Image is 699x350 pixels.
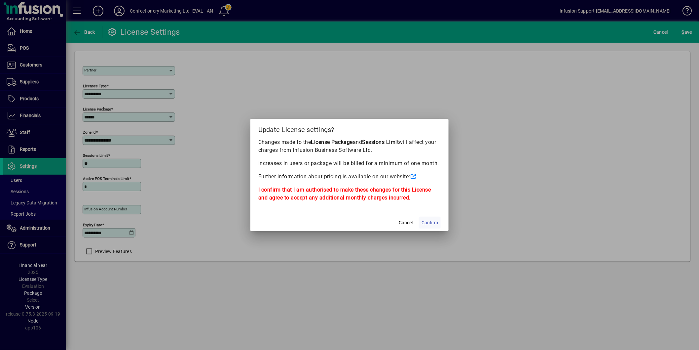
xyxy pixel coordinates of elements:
span: Confirm [422,219,438,226]
p: Changes made to the and will affect your charges from Infusion Business Software Ltd. [258,138,441,154]
p: Further information about pricing is available on our website: [258,173,441,181]
span: Cancel [399,219,413,226]
h2: Update License settings? [250,119,449,138]
button: Confirm [419,217,441,229]
p: Increases in users or package will be billed for a minimum of one month. [258,159,441,167]
b: Sessions Limit [362,139,399,145]
button: Cancel [395,217,416,229]
b: License Package [311,139,353,145]
b: I confirm that I am authorised to make these changes for this License and agree to accept any add... [258,187,431,201]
